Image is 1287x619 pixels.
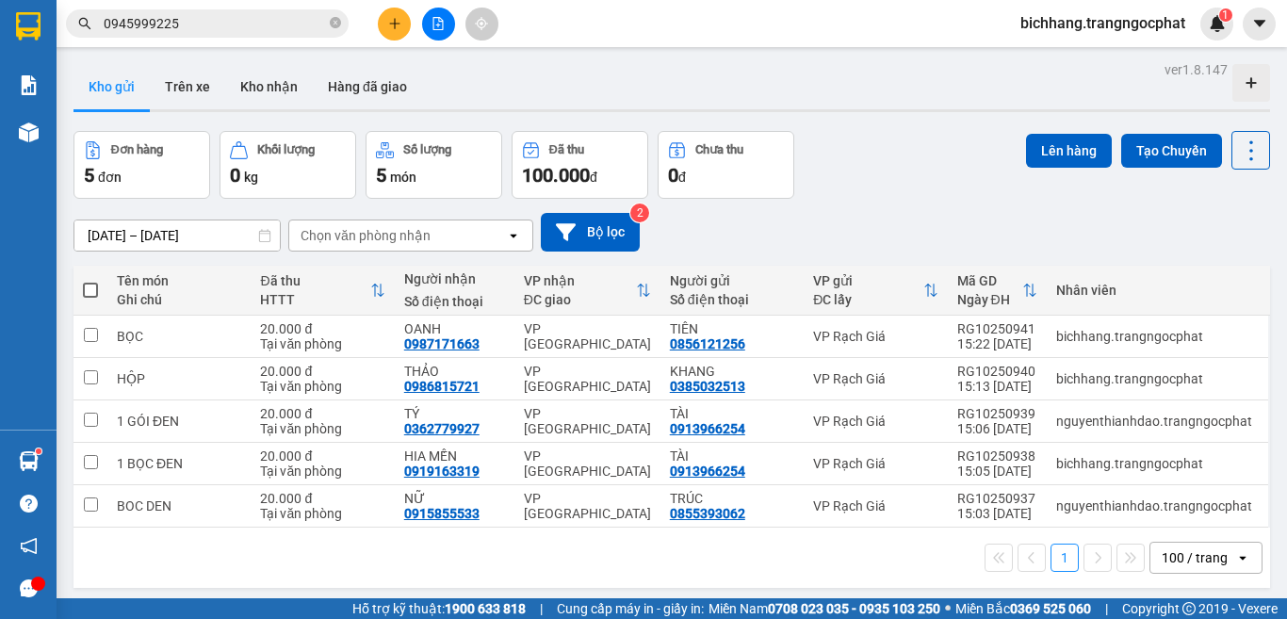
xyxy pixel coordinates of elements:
div: RG10250940 [957,364,1038,379]
div: 20.000 đ [260,321,384,336]
div: RG10250937 [957,491,1038,506]
span: Miền Bắc [955,598,1091,619]
div: Tạo kho hàng mới [1232,64,1270,102]
div: 0362779927 [404,421,480,436]
span: file-add [432,17,445,30]
div: Tại văn phòng [260,336,384,351]
button: Đã thu100.000đ [512,131,648,199]
div: Tên món [117,273,241,288]
button: Trên xe [150,64,225,109]
div: 15:13 [DATE] [957,379,1038,394]
div: BOC DEN [117,498,241,513]
span: | [1105,598,1108,619]
input: Tìm tên, số ĐT hoặc mã đơn [104,13,326,34]
div: VP Rạch Giá [813,329,937,344]
div: 0919163319 [404,464,480,479]
div: TRÚC [670,491,794,506]
button: file-add [422,8,455,41]
div: Ghi chú [117,292,241,307]
span: bichhang.trangngocphat [1005,11,1200,35]
span: close-circle [330,15,341,33]
div: 0855393062 [670,506,745,521]
span: Cung cấp máy in - giấy in: [557,598,704,619]
span: Miền Nam [709,598,940,619]
div: VP nhận [524,273,636,288]
span: 5 [376,164,386,187]
strong: 0708 023 035 - 0935 103 250 [768,601,940,616]
div: Tại văn phòng [260,464,384,479]
div: VP Rạch Giá [813,456,937,471]
div: ver 1.8.147 [1165,59,1228,80]
span: ⚪️ [945,605,951,612]
div: Khối lượng [257,143,315,156]
div: HTTT [260,292,369,307]
button: Lên hàng [1026,134,1112,168]
div: TÀI [670,406,794,421]
span: đ [678,170,686,185]
span: 0 [230,164,240,187]
sup: 1 [1219,8,1232,22]
div: 0913966254 [670,421,745,436]
div: Chưa thu [695,143,743,156]
button: Kho nhận [225,64,313,109]
div: Tại văn phòng [260,379,384,394]
button: Kho gửi [73,64,150,109]
div: TÀI [670,448,794,464]
div: nguyenthianhdao.trangngocphat [1056,414,1259,429]
div: 0986815721 [404,379,480,394]
div: bichhang.trangngocphat [1056,456,1259,471]
div: VP gửi [813,273,922,288]
div: Số điện thoại [670,292,794,307]
div: 0385032513 [670,379,745,394]
div: HIA MẾN [404,448,505,464]
div: Chọn văn phòng nhận [301,226,431,245]
div: VP Rạch Giá [813,371,937,386]
span: 5 [84,164,94,187]
strong: 0369 525 060 [1010,601,1091,616]
th: Toggle SortBy [948,266,1048,316]
div: Ngày ĐH [957,292,1023,307]
svg: open [506,228,521,243]
div: Số điện thoại [404,294,505,309]
button: Chưa thu0đ [658,131,794,199]
div: bichhang.trangngocphat [1056,371,1259,386]
div: TÝ [404,406,505,421]
div: 0913966254 [670,464,745,479]
div: 0915855533 [404,506,480,521]
div: Tại văn phòng [260,506,384,521]
div: 20.000 đ [260,364,384,379]
span: đ [590,170,597,185]
span: Hỗ trợ kỹ thuật: [352,598,526,619]
div: 15:06 [DATE] [957,421,1038,436]
button: Hàng đã giao [313,64,422,109]
button: plus [378,8,411,41]
div: VP [GEOGRAPHIC_DATA] [524,321,651,351]
span: message [20,579,38,597]
sup: 1 [36,448,41,454]
span: close-circle [330,17,341,28]
div: VP [GEOGRAPHIC_DATA] [524,364,651,394]
div: 0856121256 [670,336,745,351]
span: copyright [1182,602,1196,615]
th: Toggle SortBy [514,266,660,316]
div: 20.000 đ [260,491,384,506]
div: Số lượng [403,143,451,156]
button: Đơn hàng5đơn [73,131,210,199]
span: question-circle [20,495,38,513]
div: 20.000 đ [260,448,384,464]
div: RG10250941 [957,321,1038,336]
img: icon-new-feature [1209,15,1226,32]
th: Toggle SortBy [804,266,947,316]
div: Đã thu [260,273,369,288]
div: Nhân viên [1056,283,1259,298]
button: Bộ lọc [541,213,640,252]
span: | [540,598,543,619]
div: Đã thu [549,143,584,156]
div: 15:03 [DATE] [957,506,1038,521]
span: đơn [98,170,122,185]
sup: 2 [630,204,649,222]
div: Người nhận [404,271,505,286]
img: warehouse-icon [19,122,39,142]
span: notification [20,537,38,555]
button: 1 [1051,544,1079,572]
